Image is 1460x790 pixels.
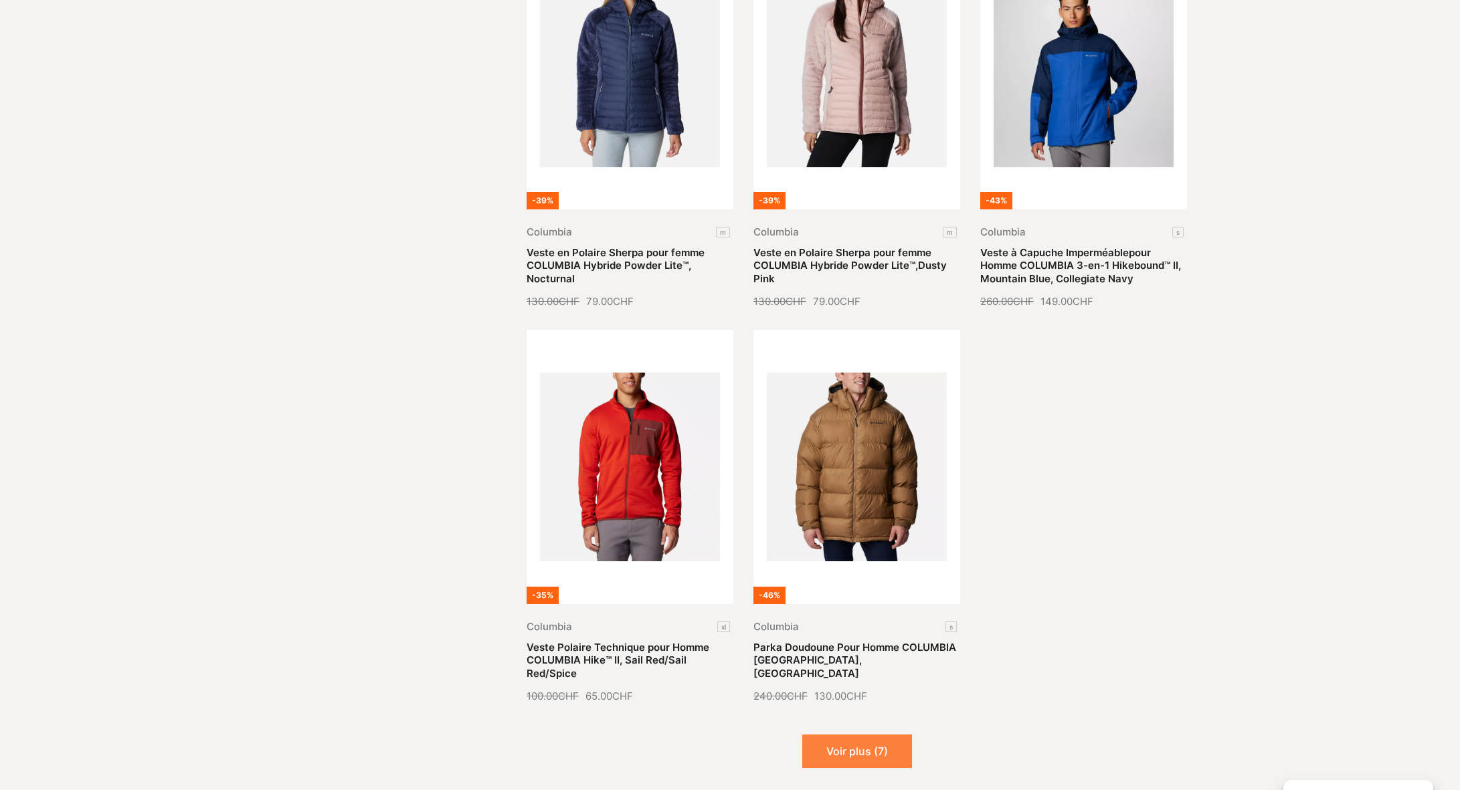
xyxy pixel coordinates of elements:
a: Veste Polaire Technique pour Homme COLUMBIA Hike™ II, Sail Red/Sail Red/Spice [527,641,709,680]
a: Veste en Polaire Sherpa pour femme COLUMBIA Hybride Powder Lite™, Nocturnal [527,246,705,285]
a: Parka Doudoune Pour Homme COLUMBIA [GEOGRAPHIC_DATA], [GEOGRAPHIC_DATA] [753,641,956,680]
a: Veste en Polaire Sherpa pour femme COLUMBIA Hybride Powder Lite™,Dusty Pink [753,246,947,285]
a: Veste à Capuche Imperméablepour Homme COLUMBIA 3-en-1 Hikebound™ II, Mountain Blue, Collegiate Navy [980,246,1181,285]
button: Voir plus (7) [802,734,912,768]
